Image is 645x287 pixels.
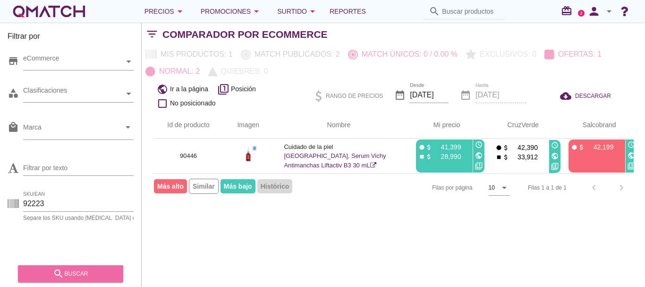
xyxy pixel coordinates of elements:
div: Filas por página [338,174,510,201]
button: Match únicos: 0 / 0.00 % [344,46,462,63]
div: Separe los SKU usando [MEDICAL_DATA] o espacio [23,215,149,221]
span: Histórico [257,179,293,193]
i: arrow_drop_down [499,182,510,193]
i: arrow_drop_down [122,122,134,133]
i: arrow_drop_down [174,6,186,17]
p: Match únicos: 0 / 0.00 % [358,49,458,60]
span: Más bajo [221,179,255,193]
p: 33,912 [509,152,538,162]
i: filter_1 [475,162,483,170]
i: public [551,152,559,160]
span: Más alto [154,179,187,193]
i: date_range [394,89,406,101]
i: stop [495,154,502,161]
a: Reportes [326,2,370,21]
a: white-qmatch-logo [11,2,87,21]
div: 10 [489,183,495,192]
i: category [8,87,19,99]
i: attach_money [425,153,433,160]
th: Imagen: Not sorted. [224,112,272,139]
i: fiber_manual_record [571,144,578,151]
i: attach_money [502,154,509,161]
span: No posicionado [170,98,216,108]
i: check_box_outline_blank [157,98,168,109]
i: attach_money [578,144,585,151]
p: 90446 [164,151,212,161]
i: search [429,6,440,17]
p: 42,199 [585,142,613,152]
i: local_mall [8,122,19,133]
a: 2 [578,10,585,17]
button: buscar [18,265,123,282]
p: Ofertas: 1 [554,49,602,60]
th: Nombre: Not sorted. [272,112,405,139]
i: public [628,152,635,159]
i: filter_3 [628,162,635,170]
button: Ofertas: 1 [541,46,606,63]
p: 28,990 [433,152,461,161]
span: DESCARGAR [575,92,611,100]
i: cloud_download [560,90,575,102]
button: DESCARGAR [552,87,619,104]
span: Similar [189,179,219,194]
button: Precios [137,2,193,21]
i: access_time [475,141,483,148]
div: Precios [144,6,186,17]
th: CruzVerde: Not sorted. Activate to sort ascending. [481,112,558,139]
i: filter_2 [551,163,559,170]
i: attach_money [425,144,433,151]
div: Filas 1 a 1 de 1 [528,183,567,192]
input: Buscar productos [442,4,500,19]
i: arrow_drop_down [307,6,318,17]
h2: Comparador por eCommerce [162,27,328,42]
span: Reportes [330,6,366,17]
i: stop [418,153,425,160]
button: Normal: 2 [142,63,204,80]
i: access_time [551,141,559,149]
i: arrow_drop_down [603,6,615,17]
p: Cuidado de la piel [284,142,393,152]
i: arrow_drop_down [251,6,262,17]
i: attach_money [502,144,509,151]
i: person [585,5,603,18]
text: 2 [580,11,583,15]
th: Id de producto: Not sorted. [153,112,224,139]
p: 41,399 [433,142,461,152]
img: 90446_275.jpg [239,143,258,166]
th: Mi precio: Not sorted. Activate to sort ascending. [405,112,481,139]
span: Ir a la página [170,84,208,94]
h3: Filtrar por [8,31,134,46]
i: redeem [561,5,576,17]
input: Desde [410,87,449,103]
div: Promociones [201,6,263,17]
button: Surtido [270,2,326,21]
i: access_time [628,141,635,148]
i: fiber_manual_record [418,144,425,151]
div: buscar [25,268,116,279]
i: filter_1 [218,84,229,95]
p: Normal: 2 [155,66,200,77]
div: Surtido [277,6,318,17]
i: store [8,55,19,67]
i: fiber_manual_record [495,144,502,151]
i: public [475,152,483,159]
a: [GEOGRAPHIC_DATA], Serum Vichy Antimanchas Liftactiv B3 30 mL [284,152,386,169]
i: public [157,84,168,95]
button: Promociones [193,2,270,21]
p: 42,390 [509,143,538,152]
span: Posición [231,84,256,94]
i: search [53,268,64,279]
th: Salcobrand: Not sorted. Activate to sort ascending. [557,112,634,139]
